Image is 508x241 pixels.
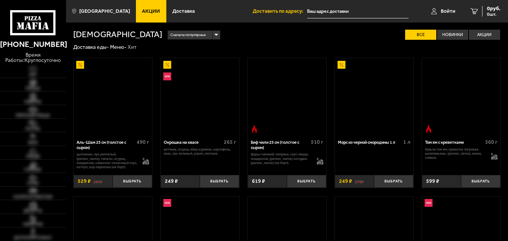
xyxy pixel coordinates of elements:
span: 0 шт. [487,12,500,17]
a: АкционныйНовинкаОкрошка на квасе [161,58,239,136]
a: Доставка еды- [73,44,109,50]
a: Острое блюдоБиф чили 25 см (толстое с сыром) [248,58,326,136]
div: Окрошка на квасе [164,140,222,145]
span: 529 ₽ [78,179,91,184]
p: ветчина, огурец, яйцо куриное, картофель, квас, лук зеленый, укроп, сметана. [164,147,236,156]
div: Том ям с креветками [425,140,483,145]
span: 0 руб. [487,6,500,11]
a: Острое блюдоТом ям с креветками [422,58,500,136]
div: Аль-Шам 25 см (толстое с сыром) [77,140,135,150]
div: Морс из черной смородины 1 л [338,140,401,145]
input: Ваш адрес доставки [307,5,409,18]
a: Меню- [110,44,127,50]
div: Биф чили 25 см (толстое с сыром) [251,140,309,150]
img: Акционный [163,61,171,69]
span: Доставить по адресу: [253,9,307,14]
img: Новинка [163,199,171,207]
label: Новинки [437,30,468,40]
span: [GEOGRAPHIC_DATA] [79,9,130,14]
span: Доставка [172,9,195,14]
p: цыпленок, лук репчатый, [PERSON_NAME], томаты, огурец, моцарелла, сливочно-чесночный соус, кетчуп... [77,152,137,169]
s: 278 ₽ [355,179,364,184]
button: Выбрать [113,175,152,188]
p: бульон том ям, креветка тигровая, шампиньоны, [PERSON_NAME], кинза, сливки. [425,147,485,160]
img: Острое блюдо [425,125,433,133]
p: фарш говяжий, паприка, соус-пицца, моцарелла, [PERSON_NAME]-кочудян, [PERSON_NAME] (на борт). [251,152,311,165]
span: 265 г [224,139,236,145]
span: 510 г [311,139,323,145]
span: 599 ₽ [426,179,439,184]
button: Выбрать [200,175,239,188]
label: Акции [469,30,500,40]
span: Сначала популярные [170,30,206,40]
button: Выбрать [287,175,326,188]
div: Хит [128,44,137,51]
span: 249 ₽ [165,179,178,184]
img: Новинка [425,199,433,207]
h1: [DEMOGRAPHIC_DATA] [73,30,162,39]
span: 1 л [403,139,410,145]
span: 360 г [485,139,497,145]
span: Войти [441,9,455,14]
a: АкционныйМорс из черной смородины 1 л [335,58,413,136]
span: Акции [142,9,160,14]
s: 595 ₽ [93,179,103,184]
img: Острое блюдо [250,125,258,133]
button: Выбрать [461,175,500,188]
button: Выбрать [374,175,413,188]
img: Акционный [76,61,84,69]
span: 249 ₽ [339,179,352,184]
a: АкционныйАль-Шам 25 см (толстое с сыром) [74,58,152,136]
img: Акционный [338,61,345,69]
label: Все [405,30,436,40]
span: 490 г [137,139,149,145]
img: Новинка [163,72,171,80]
span: 619 ₽ [252,179,265,184]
